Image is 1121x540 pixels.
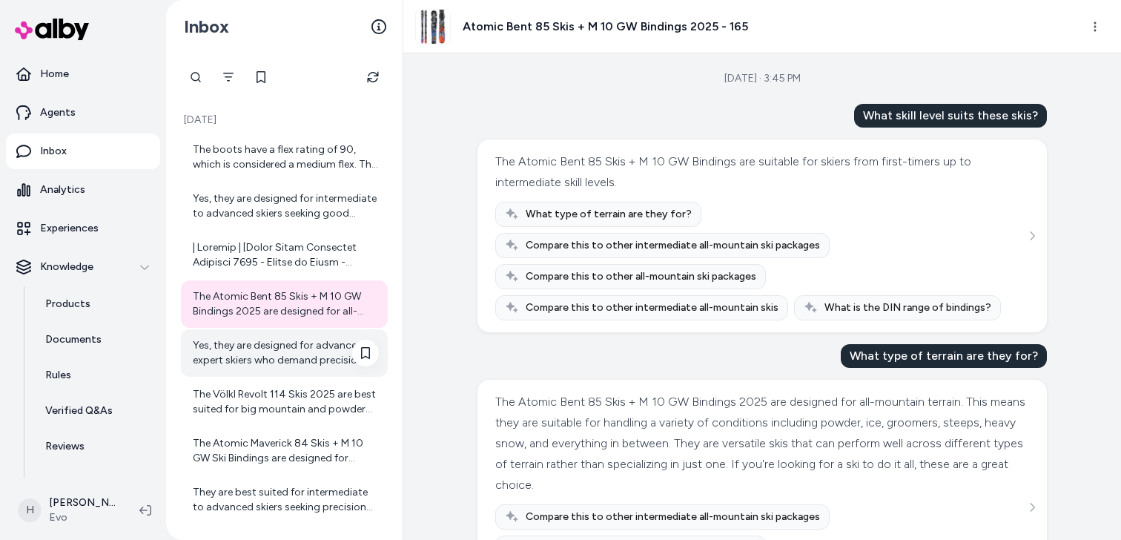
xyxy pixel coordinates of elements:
[181,476,388,524] a: They are best suited for intermediate to advanced skiers seeking precision and performance.
[6,249,160,285] button: Knowledge
[181,427,388,475] a: The Atomic Maverick 84 Skis + M 10 GW Ski Bindings are designed for **Beginner-Intermediate** ski...
[1023,498,1041,516] button: See more
[854,104,1047,128] div: What skill level suits these skis?
[181,378,388,426] a: The Völkl Revolt 114 Skis 2025 are best suited for big mountain and powder terrain. They are desi...
[193,485,379,515] div: They are best suited for intermediate to advanced skiers seeking precision and performance.
[40,221,99,236] p: Experiences
[30,322,160,358] a: Documents
[193,240,379,270] div: | Loremip | [Dolor Sitam Consectet Adipisci 7695 - Elitse do Eiusm - Tempori](utlab://etd.mag.ali...
[40,182,85,197] p: Analytics
[193,387,379,417] div: The Völkl Revolt 114 Skis 2025 are best suited for big mountain and powder terrain. They are desi...
[824,300,991,315] span: What is the DIN range of bindings?
[45,297,90,312] p: Products
[18,498,42,522] span: H
[193,436,379,466] div: The Atomic Maverick 84 Skis + M 10 GW Ski Bindings are designed for **Beginner-Intermediate** ski...
[526,238,820,253] span: Compare this to other intermediate all-mountain ski packages
[9,487,128,534] button: H[PERSON_NAME]Evo
[214,62,243,92] button: Filter
[526,300,778,315] span: Compare this to other intermediate all-mountain skis
[193,338,379,368] div: Yes, they are designed for advanced to expert skiers who demand precision and control.
[45,404,113,418] p: Verified Q&As
[358,62,388,92] button: Refresh
[6,56,160,92] a: Home
[416,10,450,44] img: clone.jpg
[184,16,229,38] h2: Inbox
[15,19,89,40] img: alby Logo
[526,510,820,524] span: Compare this to other intermediate all-mountain ski packages
[181,182,388,230] a: Yes, they are designed for intermediate to advanced skiers seeking good performance and comfort.
[30,464,160,500] a: Survey Questions
[49,510,116,525] span: Evo
[495,392,1025,495] div: The Atomic Bent 85 Skis + M 10 GW Bindings 2025 are designed for all-mountain terrain. This means...
[181,231,388,279] a: | Loremip | [Dolor Sitam Consectet Adipisci 7695 - Elitse do Eiusm - Tempori](utlab://etd.mag.ali...
[6,211,160,246] a: Experiences
[40,144,67,159] p: Inbox
[193,289,379,319] div: The Atomic Bent 85 Skis + M 10 GW Bindings 2025 are designed for all-mountain terrain. This means...
[30,286,160,322] a: Products
[193,142,379,172] div: The boots have a flex rating of 90, which is considered a medium flex. This makes them ideal for ...
[526,269,756,284] span: Compare this to other all-mountain ski packages
[181,329,388,377] a: Yes, they are designed for advanced to expert skiers who demand precision and control.
[6,95,160,131] a: Agents
[40,67,69,82] p: Home
[181,280,388,328] a: The Atomic Bent 85 Skis + M 10 GW Bindings 2025 are designed for all-mountain terrain. This means...
[30,393,160,429] a: Verified Q&As
[181,113,388,128] p: [DATE]
[45,439,85,454] p: Reviews
[526,207,692,222] span: What type of terrain are they for?
[193,191,379,221] div: Yes, they are designed for intermediate to advanced skiers seeking good performance and comfort.
[49,495,116,510] p: [PERSON_NAME]
[40,260,93,274] p: Knowledge
[45,475,130,490] p: Survey Questions
[463,18,748,36] h3: Atomic Bent 85 Skis + M 10 GW Bindings 2025 - 165
[724,71,801,86] div: [DATE] · 3:45 PM
[30,358,160,393] a: Rules
[45,332,102,347] p: Documents
[841,344,1047,368] div: What type of terrain are they for?
[6,172,160,208] a: Analytics
[30,429,160,464] a: Reviews
[45,368,71,383] p: Rules
[495,151,1025,193] div: The Atomic Bent 85 Skis + M 10 GW Bindings are suitable for skiers from first-timers up to interm...
[40,105,76,120] p: Agents
[6,134,160,169] a: Inbox
[1023,227,1041,245] button: See more
[181,134,388,181] a: The boots have a flex rating of 90, which is considered a medium flex. This makes them ideal for ...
